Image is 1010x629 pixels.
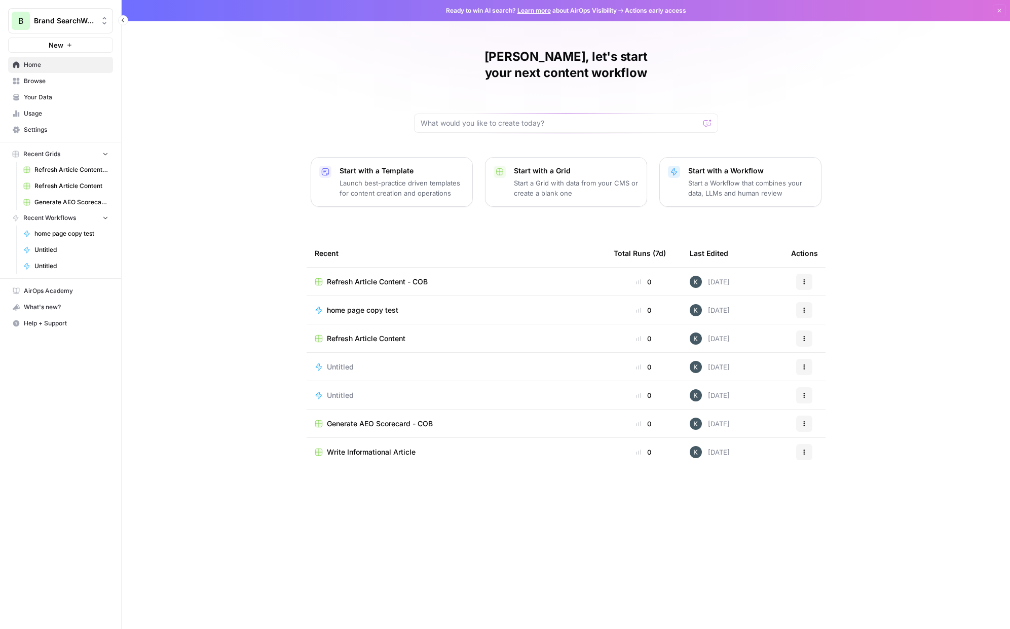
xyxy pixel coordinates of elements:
div: [DATE] [690,389,730,401]
div: 0 [614,305,674,315]
span: Home [24,60,108,69]
span: Refresh Article Content - COB [34,165,108,174]
button: Recent Grids [8,146,113,162]
a: home page copy test [19,226,113,242]
a: Untitled [315,390,597,400]
p: Start with a Template [340,166,464,176]
a: home page copy test [315,305,597,315]
span: Browse [24,77,108,86]
span: Recent Workflows [23,213,76,223]
div: What's new? [9,300,113,315]
a: Refresh Article Content - COB [315,277,597,287]
a: Refresh Article Content [315,334,597,344]
span: AirOps Academy [24,286,108,295]
h1: [PERSON_NAME], let's start your next content workflow [414,49,718,81]
button: Help + Support [8,315,113,331]
a: Refresh Article Content [19,178,113,194]
span: Recent Grids [23,150,60,159]
span: Untitled [327,362,354,372]
span: home page copy test [34,229,108,238]
span: Untitled [327,390,354,400]
span: Brand SearchWorks [34,16,95,26]
a: Untitled [19,258,113,274]
button: What's new? [8,299,113,315]
div: 0 [614,334,674,344]
input: What would you like to create today? [421,118,699,128]
a: Generate AEO Scorecard - COB [19,194,113,210]
div: [DATE] [690,418,730,430]
a: Settings [8,122,113,138]
img: wnnsdyqcbyll0xvaac1xmfh8kzbf [690,361,702,373]
a: Home [8,57,113,73]
span: B [18,15,23,27]
p: Start with a Workflow [688,166,813,176]
a: Untitled [315,362,597,372]
span: home page copy test [327,305,398,315]
img: wnnsdyqcbyll0xvaac1xmfh8kzbf [690,446,702,458]
div: Total Runs (7d) [614,239,666,267]
span: Generate AEO Scorecard - COB [327,419,433,429]
a: Browse [8,73,113,89]
img: wnnsdyqcbyll0xvaac1xmfh8kzbf [690,276,702,288]
img: wnnsdyqcbyll0xvaac1xmfh8kzbf [690,304,702,316]
span: New [49,40,63,50]
a: Refresh Article Content - COB [19,162,113,178]
a: Generate AEO Scorecard - COB [315,419,597,429]
button: Start with a TemplateLaunch best-practice driven templates for content creation and operations [311,157,473,207]
p: Start a Grid with data from your CMS or create a blank one [514,178,639,198]
span: Help + Support [24,319,108,328]
button: New [8,38,113,53]
span: Actions early access [625,6,686,15]
span: Ready to win AI search? about AirOps Visibility [446,6,617,15]
span: Settings [24,125,108,134]
a: Write Informational Article [315,447,597,457]
div: [DATE] [690,361,730,373]
span: Generate AEO Scorecard - COB [34,198,108,207]
span: Write Informational Article [327,447,416,457]
span: Untitled [34,245,108,254]
img: wnnsdyqcbyll0xvaac1xmfh8kzbf [690,332,702,345]
div: 0 [614,419,674,429]
div: Actions [791,239,818,267]
div: 0 [614,390,674,400]
a: Untitled [19,242,113,258]
div: Last Edited [690,239,728,267]
img: wnnsdyqcbyll0xvaac1xmfh8kzbf [690,418,702,430]
a: Usage [8,105,113,122]
button: Workspace: Brand SearchWorks [8,8,113,33]
span: Your Data [24,93,108,102]
button: Recent Workflows [8,210,113,226]
div: [DATE] [690,446,730,458]
div: [DATE] [690,304,730,316]
a: Learn more [517,7,551,14]
div: [DATE] [690,276,730,288]
span: Usage [24,109,108,118]
p: Launch best-practice driven templates for content creation and operations [340,178,464,198]
p: Start with a Grid [514,166,639,176]
a: AirOps Academy [8,283,113,299]
div: 0 [614,447,674,457]
button: Start with a GridStart a Grid with data from your CMS or create a blank one [485,157,647,207]
div: [DATE] [690,332,730,345]
span: Untitled [34,262,108,271]
div: 0 [614,362,674,372]
div: 0 [614,277,674,287]
img: wnnsdyqcbyll0xvaac1xmfh8kzbf [690,389,702,401]
div: Recent [315,239,597,267]
span: Refresh Article Content [34,181,108,191]
p: Start a Workflow that combines your data, LLMs and human review [688,178,813,198]
span: Refresh Article Content [327,334,405,344]
button: Start with a WorkflowStart a Workflow that combines your data, LLMs and human review [659,157,821,207]
a: Your Data [8,89,113,105]
span: Refresh Article Content - COB [327,277,428,287]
